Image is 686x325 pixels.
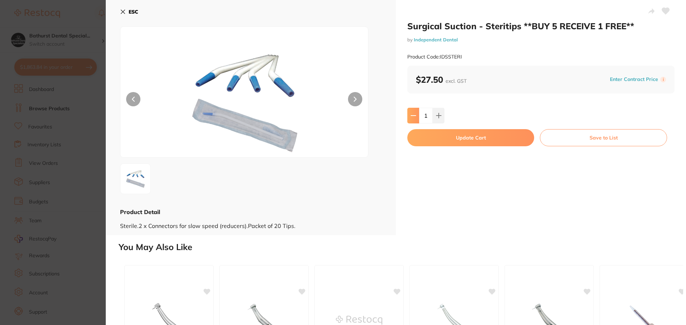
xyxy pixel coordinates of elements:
[446,78,467,84] span: excl. GST
[414,37,458,42] a: Independent Dental
[123,166,148,192] img: ZHRoPTE5MjA
[407,21,675,31] h2: Surgical Suction - Steritips **BUY 5 RECEIVE 1 FREE**
[120,216,382,229] div: Sterile.2 x Connectors for slow speed (reducers).Packet of 20 Tips.
[120,208,160,215] b: Product Detail
[540,129,667,146] button: Save to List
[608,76,660,83] button: Enter Contract Price
[407,129,534,146] button: Update Cart
[129,9,138,15] b: ESC
[407,54,462,60] small: Product Code: IDSSTERI
[119,242,683,252] h2: You May Also Like
[416,74,467,85] b: $27.50
[407,37,675,42] small: by
[660,77,666,82] label: i
[120,6,138,18] button: ESC
[170,45,319,157] img: ZHRoPTE5MjA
